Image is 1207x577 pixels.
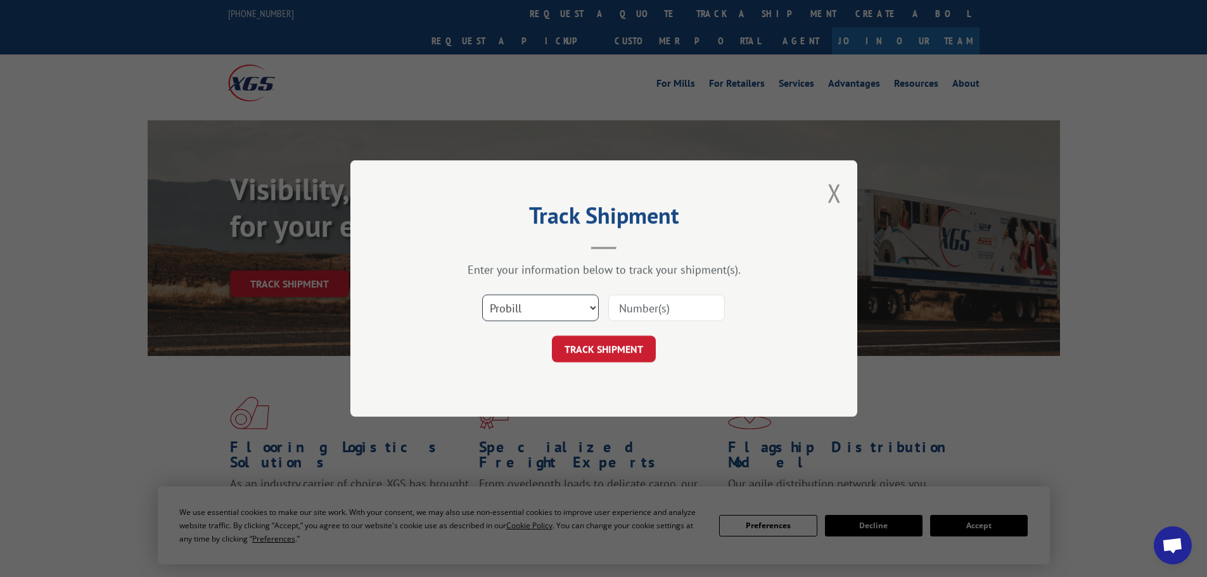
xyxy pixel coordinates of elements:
[414,262,794,277] div: Enter your information below to track your shipment(s).
[414,206,794,231] h2: Track Shipment
[552,336,656,362] button: TRACK SHIPMENT
[1154,526,1192,564] div: Open chat
[827,176,841,210] button: Close modal
[608,295,725,321] input: Number(s)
